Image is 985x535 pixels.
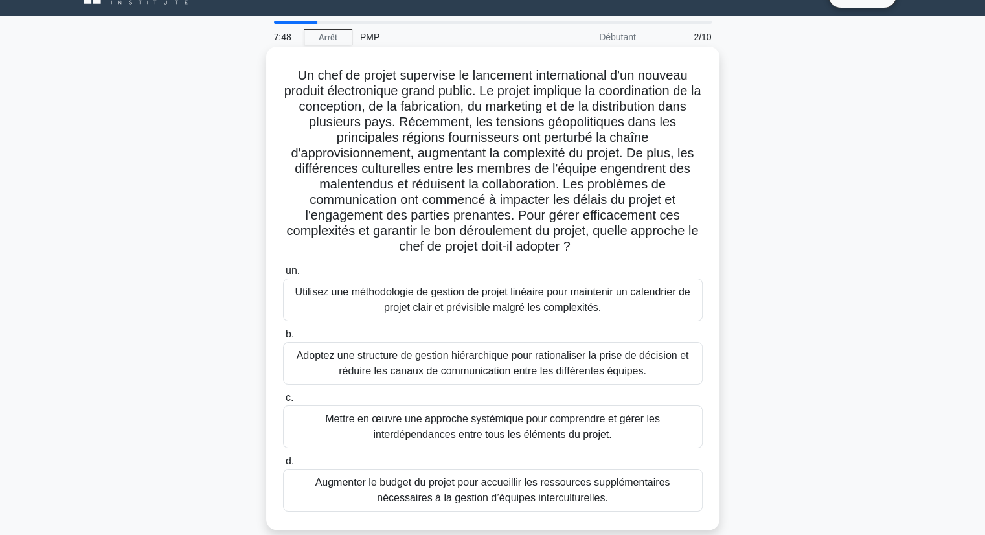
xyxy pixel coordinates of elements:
font: Arrêt [319,33,337,42]
font: Mettre en œuvre une approche systémique pour comprendre et gérer les interdépendances entre tous ... [325,413,660,440]
font: Un chef de projet supervise le lancement international d'un nouveau produit électronique grand pu... [284,68,701,253]
font: 7:48 [274,32,291,42]
font: Augmenter le budget du projet pour accueillir les ressources supplémentaires nécessaires à la ges... [315,477,670,503]
font: d. [286,455,294,466]
font: Adoptez une structure de gestion hiérarchique pour rationaliser la prise de décision et réduire l... [297,350,689,376]
font: 2/10 [694,32,711,42]
font: Débutant [599,32,636,42]
font: un. [286,265,300,276]
font: Utilisez une méthodologie de gestion de projet linéaire pour maintenir un calendrier de projet cl... [295,286,690,313]
font: PMP [360,32,379,42]
a: Arrêt [304,29,352,45]
font: c. [286,392,293,403]
font: b. [286,328,294,339]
